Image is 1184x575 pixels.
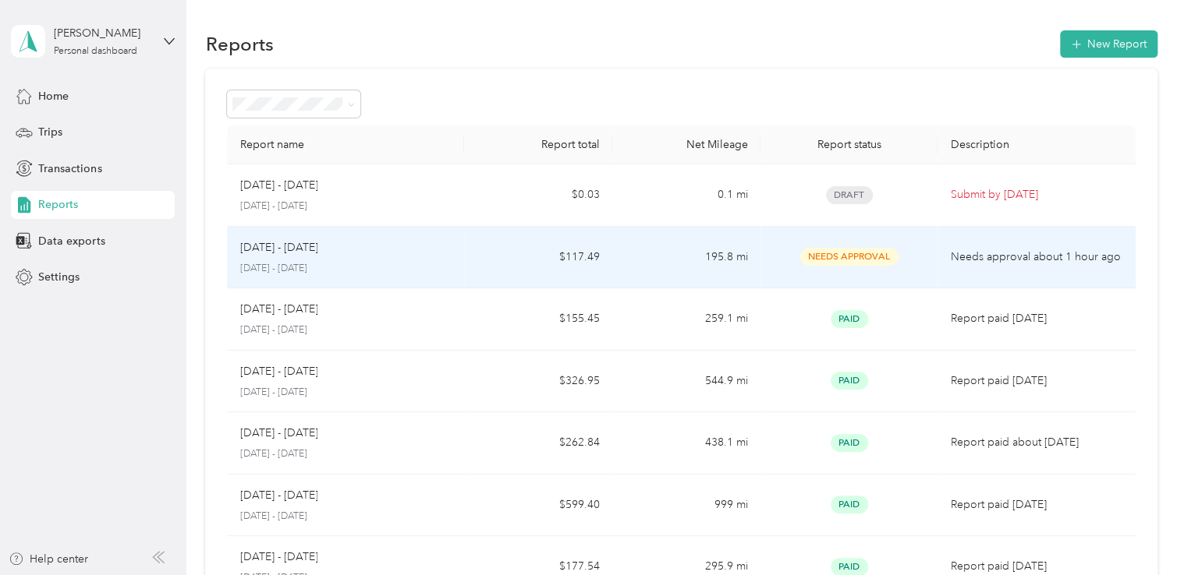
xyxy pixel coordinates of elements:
div: [PERSON_NAME] [54,25,151,41]
p: Report paid [DATE] [950,496,1122,513]
p: [DATE] - [DATE] [239,239,317,256]
p: Report paid [DATE] [950,310,1122,327]
td: 0.1 mi [612,164,760,227]
td: $262.84 [464,412,612,474]
button: Help center [9,551,88,567]
span: Draft [826,186,873,204]
span: Home [38,88,69,104]
td: $0.03 [464,164,612,227]
th: Report total [464,125,612,164]
div: Report status [773,138,926,151]
span: Paid [831,372,868,390]
div: Personal dashboard [54,47,137,56]
td: $326.95 [464,351,612,413]
p: [DATE] - [DATE] [239,323,452,337]
th: Description [938,125,1135,164]
td: 195.8 mi [612,227,760,289]
h1: Reports [205,36,273,52]
p: [DATE] - [DATE] [239,510,452,524]
span: Transactions [38,161,101,177]
th: Net Mileage [612,125,760,164]
iframe: Everlance-gr Chat Button Frame [1097,488,1184,575]
span: Trips [38,124,62,140]
p: [DATE] - [DATE] [239,301,317,318]
span: Needs Approval [800,248,899,266]
span: Paid [831,434,868,452]
span: Paid [831,310,868,328]
span: Data exports [38,233,105,249]
th: Report name [227,125,464,164]
td: 438.1 mi [612,412,760,474]
p: [DATE] - [DATE] [239,425,317,442]
p: [DATE] - [DATE] [239,487,317,504]
button: New Report [1060,30,1157,58]
p: Submit by [DATE] [950,186,1122,203]
p: Needs approval about 1 hour ago [950,249,1122,266]
p: [DATE] - [DATE] [239,447,452,461]
p: [DATE] - [DATE] [239,386,452,400]
td: $117.49 [464,227,612,289]
td: $599.40 [464,474,612,537]
p: [DATE] - [DATE] [239,199,452,213]
p: Report paid about [DATE] [950,434,1122,451]
p: [DATE] - [DATE] [239,262,452,276]
p: [DATE] - [DATE] [239,177,317,194]
p: [DATE] - [DATE] [239,549,317,566]
td: 544.9 mi [612,351,760,413]
p: Report paid [DATE] [950,372,1122,390]
td: $155.45 [464,288,612,351]
span: Paid [831,496,868,513]
p: Report paid [DATE] [950,558,1122,575]
td: 999 mi [612,474,760,537]
td: 259.1 mi [612,288,760,351]
span: Reports [38,196,78,213]
p: [DATE] - [DATE] [239,363,317,380]
span: Settings [38,269,80,285]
